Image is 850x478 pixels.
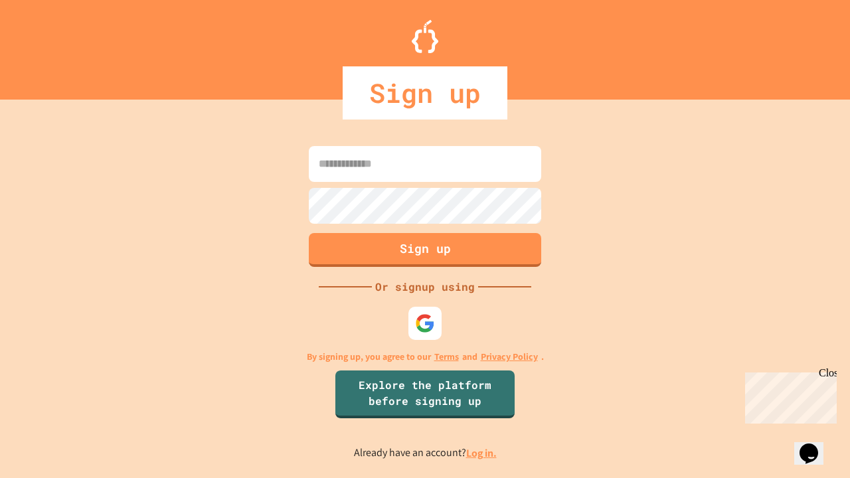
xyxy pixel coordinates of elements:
[335,370,515,418] a: Explore the platform before signing up
[466,446,497,460] a: Log in.
[481,350,538,364] a: Privacy Policy
[5,5,92,84] div: Chat with us now!Close
[343,66,507,119] div: Sign up
[740,367,837,424] iframe: chat widget
[309,233,541,267] button: Sign up
[434,350,459,364] a: Terms
[412,20,438,53] img: Logo.svg
[415,313,435,333] img: google-icon.svg
[372,279,478,295] div: Or signup using
[307,350,544,364] p: By signing up, you agree to our and .
[794,425,837,465] iframe: chat widget
[354,445,497,461] p: Already have an account?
